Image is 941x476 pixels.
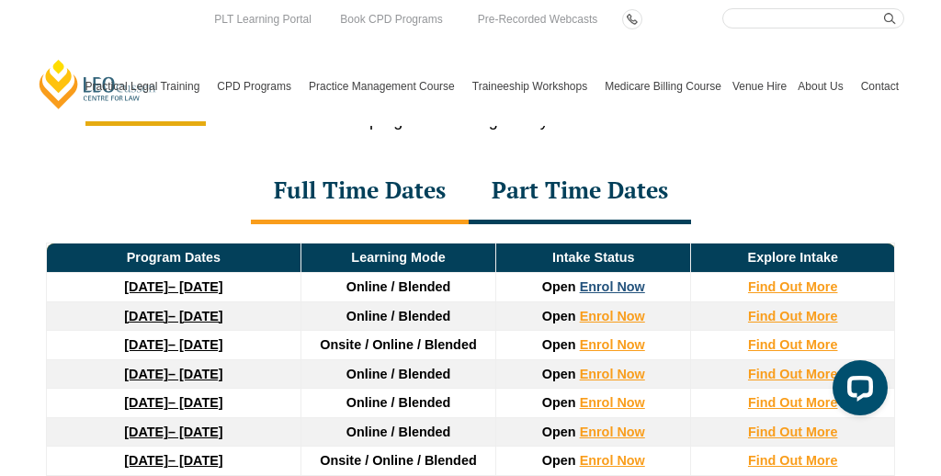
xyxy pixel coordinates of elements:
td: Intake Status [496,244,691,273]
span: Online / Blended [346,395,451,410]
span: Open [542,309,576,323]
span: Open [542,337,576,352]
span: Online / Blended [346,425,451,439]
a: Find Out More [748,425,838,439]
div: Full Time Dates [251,160,469,224]
a: Find Out More [748,453,838,468]
a: Find Out More [748,279,838,294]
a: [DATE]– [DATE] [124,279,222,294]
strong: [DATE] [124,309,168,323]
a: [DATE]– [DATE] [124,367,222,381]
a: Book CPD Programs [335,9,447,29]
a: Traineeship Workshops [467,47,599,126]
td: Program Dates [47,244,301,273]
a: Enrol Now [580,453,645,468]
a: Medicare Billing Course [599,47,727,126]
a: [DATE]– [DATE] [124,395,222,410]
a: Pre-Recorded Webcasts [473,9,603,29]
a: Find Out More [748,309,838,323]
div: Part Time Dates [469,160,691,224]
span: Open [542,395,576,410]
a: About Us [792,47,855,126]
a: Contact [856,47,904,126]
a: [DATE]– [DATE] [124,425,222,439]
span: Online / Blended [346,309,451,323]
span: Online / Blended [346,279,451,294]
a: Enrol Now [580,367,645,381]
a: [DATE]– [DATE] [124,453,222,468]
span: Onsite / Online / Blended [320,453,476,468]
a: PLT Learning Portal [210,9,316,29]
a: Find Out More [748,395,838,410]
a: [DATE]– [DATE] [124,309,222,323]
a: [PERSON_NAME] Centre for Law [37,58,159,110]
a: Practice Management Course [303,47,467,126]
a: Find Out More [748,367,838,381]
a: Enrol Now [580,309,645,323]
strong: [DATE] [124,453,168,468]
span: Onsite / Online / Blended [320,337,476,352]
span: Open [542,453,576,468]
a: Enrol Now [580,279,645,294]
a: Enrol Now [580,395,645,410]
a: Enrol Now [580,425,645,439]
strong: [DATE] [124,279,168,294]
span: Open [542,367,576,381]
strong: [DATE] [124,337,168,352]
td: Learning Mode [300,244,495,273]
span: Open [542,279,576,294]
strong: [DATE] [124,425,168,439]
a: Find Out More [748,337,838,352]
strong: [DATE] [124,395,168,410]
strong: [DATE] [124,367,168,381]
a: Enrol Now [580,337,645,352]
a: [DATE]– [DATE] [124,337,222,352]
span: Online / Blended [346,367,451,381]
span: Open [542,425,576,439]
a: Practical Legal Training [80,47,212,126]
a: CPD Programs [211,47,303,126]
iframe: LiveChat chat widget [818,353,895,430]
td: Explore Intake [691,244,895,273]
a: Venue Hire [727,47,792,126]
